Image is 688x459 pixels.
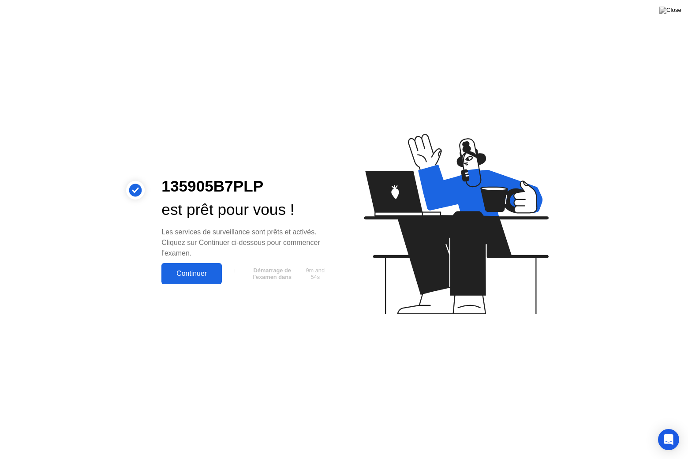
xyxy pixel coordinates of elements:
[161,263,222,284] button: Continuer
[161,227,330,259] div: Les services de surveillance sont prêts et activés. Cliquez sur Continuer ci-dessous pour commenc...
[659,7,681,14] img: Close
[304,267,327,280] span: 9m and 54s
[164,270,219,278] div: Continuer
[658,429,679,450] div: Open Intercom Messenger
[161,198,330,222] div: est prêt pour vous !
[226,265,330,282] button: Démarrage de l'examen dans9m and 54s
[161,175,330,198] div: 135905B7PLP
